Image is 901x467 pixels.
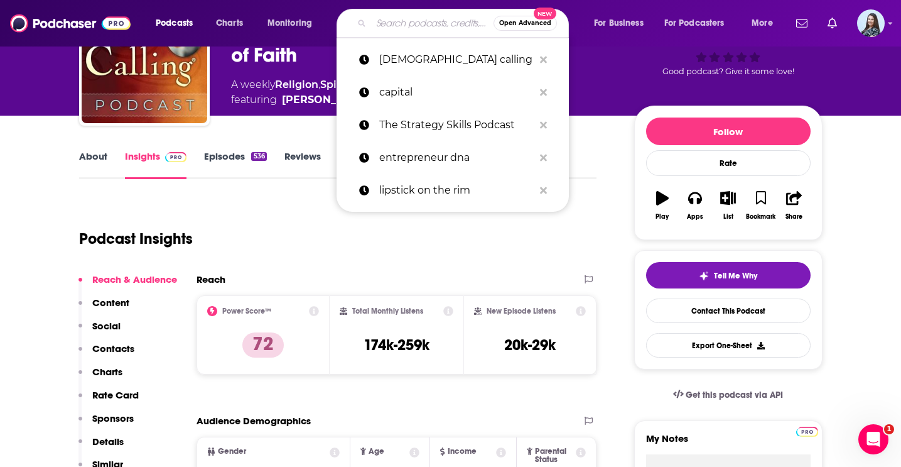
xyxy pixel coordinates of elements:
a: Charts [208,13,251,33]
a: [DEMOGRAPHIC_DATA] calling [337,43,569,76]
h3: 174k-259k [364,336,429,354]
a: InsightsPodchaser Pro [125,150,187,179]
span: Parental Status [535,448,574,464]
a: Reviews [284,150,321,179]
div: A weekly podcast [231,77,560,107]
span: For Podcasters [664,14,725,32]
h2: Reach [197,273,225,285]
img: Podchaser - Follow, Share and Rate Podcasts [10,11,131,35]
img: Podchaser Pro [165,152,187,162]
p: Social [92,320,121,332]
a: Contact This Podcast [646,299,811,323]
a: capital [337,76,569,109]
a: Sarah Young [282,92,372,107]
a: Get this podcast via API [663,380,794,410]
button: tell me why sparkleTell Me Why [646,262,811,288]
input: Search podcasts, credits, & more... [371,13,494,33]
span: Get this podcast via API [686,390,783,400]
button: open menu [656,13,743,33]
a: Show notifications dropdown [823,13,842,34]
div: 536 [251,152,266,161]
h2: Power Score™ [222,307,271,316]
button: open menu [147,13,209,33]
span: featuring [231,92,560,107]
h2: Audience Demographics [197,415,311,427]
span: More [752,14,773,32]
p: Sponsors [92,412,134,424]
a: lipstick on the rim [337,174,569,207]
span: For Business [594,14,644,32]
span: Age [369,448,384,456]
button: Sponsors [78,412,134,436]
h3: 20k-29k [504,336,556,354]
p: Content [92,297,129,309]
button: open menu [743,13,789,33]
button: Details [78,436,124,459]
span: 1 [884,424,894,434]
div: Search podcasts, credits, & more... [348,9,581,38]
span: Good podcast? Give it some love! [662,67,794,76]
p: 72 [242,332,284,358]
p: jesus calling [379,43,534,76]
button: Play [646,183,679,228]
iframe: Intercom live chat [858,424,888,454]
button: open menu [259,13,328,33]
p: lipstick on the rim [379,174,534,207]
button: Export One-Sheet [646,333,811,358]
div: Share [785,213,802,221]
button: Content [78,297,129,320]
span: Charts [216,14,243,32]
h2: New Episode Listens [487,307,556,316]
button: Charts [78,366,122,389]
img: Podchaser Pro [796,427,818,437]
button: List [711,183,744,228]
span: Podcasts [156,14,193,32]
span: Logged in as brookefortierpr [857,9,885,37]
span: Tell Me Why [714,271,757,281]
h1: Podcast Insights [79,229,193,248]
span: Open Advanced [499,20,551,26]
p: Rate Card [92,389,139,401]
button: open menu [585,13,659,33]
button: Social [78,320,121,343]
button: Follow [646,118,811,145]
p: Reach & Audience [92,273,177,285]
button: Contacts [78,343,134,366]
p: Details [92,436,124,448]
a: entrepreneur dna [337,141,569,174]
button: Show profile menu [857,9,885,37]
button: Reach & Audience [78,273,177,297]
span: New [534,8,556,19]
span: Income [448,448,477,456]
a: Pro website [796,425,818,437]
a: Spirituality [320,79,378,91]
label: My Notes [646,432,811,454]
a: About [79,150,107,179]
p: Charts [92,366,122,378]
button: Share [777,183,810,228]
h2: Total Monthly Listens [352,307,423,316]
p: capital [379,76,534,109]
button: Bookmark [745,183,777,228]
button: Apps [679,183,711,228]
p: Contacts [92,343,134,354]
button: Rate Card [78,389,139,412]
span: Gender [218,448,246,456]
p: entrepreneur dna [379,141,534,174]
div: Play [656,213,669,221]
a: Episodes536 [204,150,266,179]
span: Monitoring [267,14,312,32]
a: Religion [275,79,318,91]
div: Apps [687,213,703,221]
div: List [723,213,733,221]
div: Bookmark [746,213,775,221]
span: , [318,79,320,91]
button: Open AdvancedNew [494,16,557,31]
img: User Profile [857,9,885,37]
img: tell me why sparkle [699,271,709,281]
a: The Strategy Skills Podcast [337,109,569,141]
div: Rate [646,150,811,176]
p: The Strategy Skills Podcast [379,109,534,141]
a: Show notifications dropdown [791,13,812,34]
